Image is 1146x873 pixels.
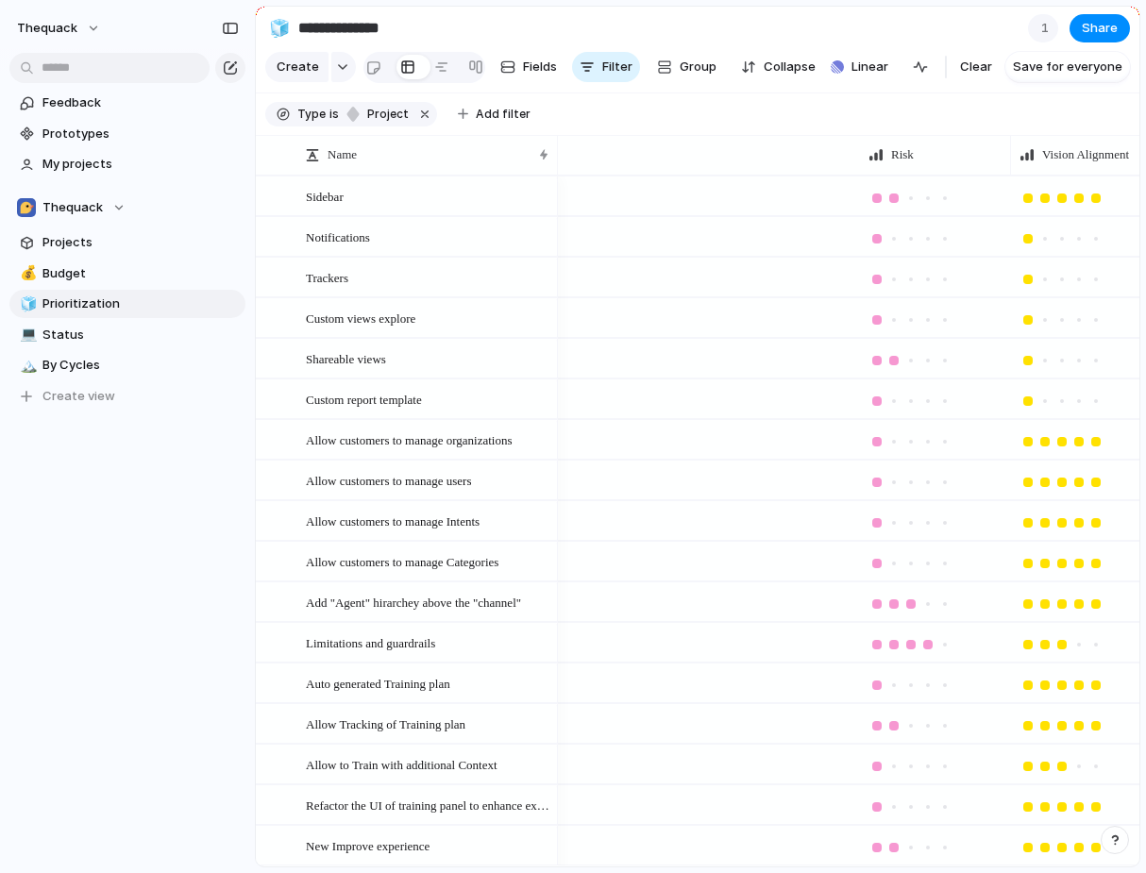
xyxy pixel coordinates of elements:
span: Share [1082,19,1118,38]
span: Allow customers to manage Categories [306,550,498,572]
span: Add "Agent" hirarchey above the "channel" [306,591,521,613]
a: 🧊Prioritization [9,290,245,318]
span: Shareable views [306,347,386,369]
span: Save for everyone [1013,58,1122,76]
span: Refactor the UI of training panel to enhance experience and show diffrentiation of channels [306,794,551,815]
span: Create view [42,387,115,406]
a: Feedback [9,89,245,117]
a: Projects [9,228,245,257]
span: Prototypes [42,125,239,143]
button: thequack [8,13,110,43]
span: Type [297,106,326,123]
a: 💻Status [9,321,245,349]
span: Thequack [42,198,103,217]
a: Prototypes [9,120,245,148]
button: Thequack [9,193,245,222]
span: Add filter [476,106,531,123]
a: 💰Budget [9,260,245,288]
button: 💰 [17,264,36,283]
span: Risk [891,145,914,164]
span: Budget [42,264,239,283]
div: 💰 [20,262,33,284]
span: Allow customers to manage organizations [306,428,513,450]
button: Group [648,52,726,82]
span: Trackers [306,266,348,288]
span: Collapse [764,58,816,76]
span: My projects [42,155,239,174]
button: 🧊 [17,294,36,313]
button: Add filter [447,101,542,127]
a: My projects [9,150,245,178]
span: Custom views explore [306,307,415,328]
span: Allow customers to manage Intents [306,510,480,531]
span: Limitations and guardrails [306,631,435,653]
span: 1 [1041,19,1054,38]
span: Filter [602,58,632,76]
span: Sidebar [306,185,344,207]
span: Clear [960,58,992,76]
button: 🏔️ [17,356,36,375]
div: 💻 [20,324,33,345]
span: Fields [523,58,557,76]
div: 🏔️ [20,355,33,377]
span: Allow Tracking of Training plan [306,713,465,734]
button: Linear [823,53,896,81]
span: Custom report template [306,388,422,410]
span: Group [680,58,716,76]
span: Allow to Train with additional Context [306,753,497,775]
span: By Cycles [42,356,239,375]
span: Linear [851,58,888,76]
span: thequack [17,19,77,38]
button: project [341,104,413,125]
span: Notifications [306,226,370,247]
button: Filter [572,52,640,82]
span: New Improve experience [306,834,430,856]
span: Create [277,58,319,76]
span: Status [42,326,239,344]
span: is [329,106,339,123]
button: Save for everyone [1005,52,1130,82]
span: Auto generated Training plan [306,672,450,694]
button: Create view [9,382,245,411]
span: project [362,106,409,123]
button: Create [265,52,329,82]
span: Prioritization [42,294,239,313]
button: Clear [952,52,1000,82]
button: is [326,104,343,125]
span: Feedback [42,93,239,112]
a: 🏔️By Cycles [9,351,245,379]
button: Fields [493,52,565,82]
button: Collapse [733,52,823,82]
button: 🧊 [264,13,295,43]
button: Share [1070,14,1130,42]
span: Allow customers to manage users [306,469,471,491]
span: Projects [42,233,239,252]
span: Vision Alignment [1042,145,1129,164]
button: 💻 [17,326,36,344]
div: 🧊 [269,15,290,41]
div: 🧊 [20,294,33,315]
span: Name [328,145,357,164]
